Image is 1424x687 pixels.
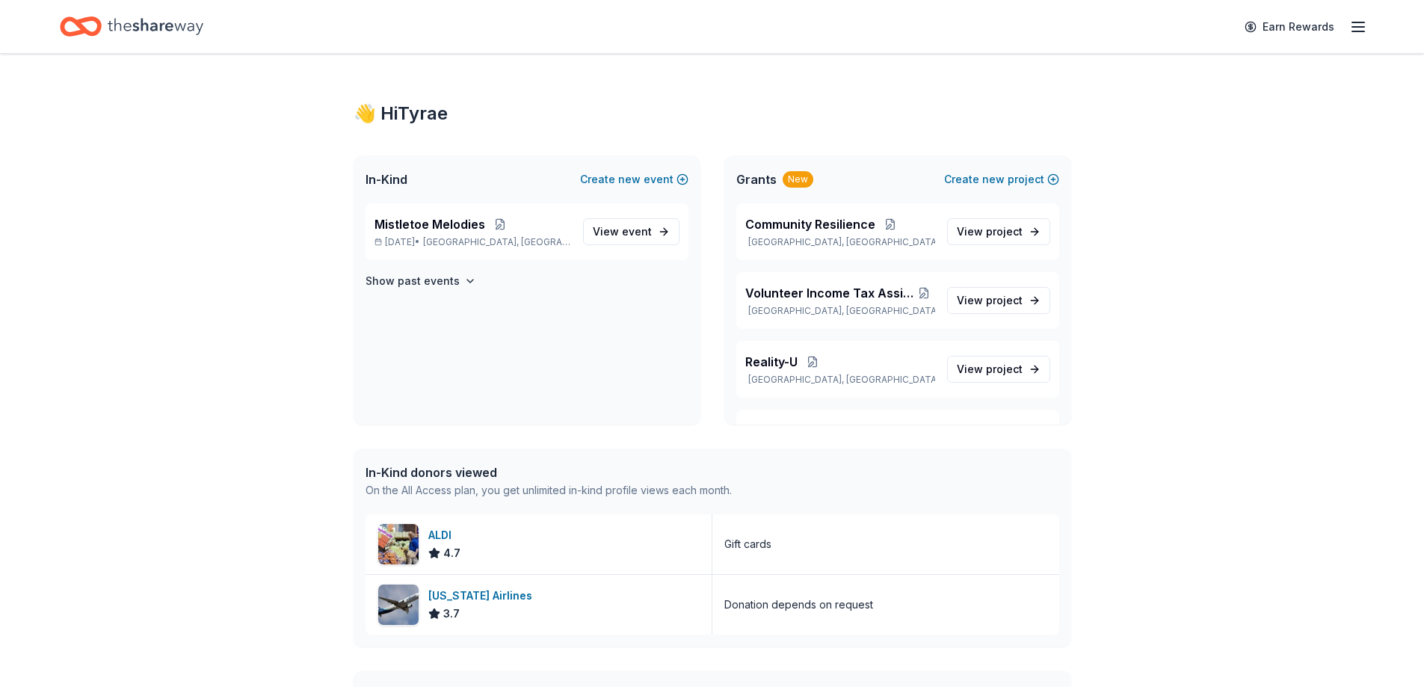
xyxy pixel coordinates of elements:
[583,218,679,245] a: View event
[745,305,935,317] p: [GEOGRAPHIC_DATA], [GEOGRAPHIC_DATA]
[375,236,571,248] p: [DATE] •
[354,102,1071,126] div: 👋 Hi Tyrae
[366,272,476,290] button: Show past events
[378,524,419,564] img: Image for ALDI
[60,9,203,44] a: Home
[366,170,407,188] span: In-Kind
[986,294,1023,306] span: project
[947,287,1050,314] a: View project
[724,535,771,553] div: Gift cards
[947,356,1050,383] a: View project
[443,544,460,562] span: 4.7
[423,236,570,248] span: [GEOGRAPHIC_DATA], [GEOGRAPHIC_DATA]
[944,170,1059,188] button: Createnewproject
[443,605,460,623] span: 3.7
[366,463,732,481] div: In-Kind donors viewed
[622,225,652,238] span: event
[986,225,1023,238] span: project
[378,585,419,625] img: Image for Alaska Airlines
[745,284,913,302] span: Volunteer Income Tax Assistance, VITA
[783,171,813,188] div: New
[986,363,1023,375] span: project
[593,223,652,241] span: View
[736,170,777,188] span: Grants
[957,292,1023,309] span: View
[745,374,935,386] p: [GEOGRAPHIC_DATA], [GEOGRAPHIC_DATA]
[618,170,641,188] span: new
[745,215,875,233] span: Community Resilience
[428,587,538,605] div: [US_STATE] Airlines
[375,215,485,233] span: Mistletoe Melodies
[957,360,1023,378] span: View
[366,481,732,499] div: On the All Access plan, you get unlimited in-kind profile views each month.
[745,422,911,440] span: Raising Active Wild Readers, RAWR
[580,170,688,188] button: Createnewevent
[745,236,935,248] p: [GEOGRAPHIC_DATA], [GEOGRAPHIC_DATA]
[745,353,798,371] span: Reality-U
[982,170,1005,188] span: new
[724,596,873,614] div: Donation depends on request
[1236,13,1343,40] a: Earn Rewards
[957,223,1023,241] span: View
[366,272,460,290] h4: Show past events
[947,218,1050,245] a: View project
[428,526,460,544] div: ALDI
